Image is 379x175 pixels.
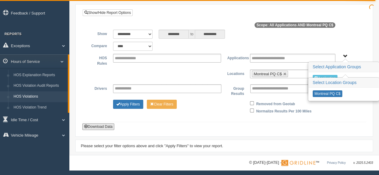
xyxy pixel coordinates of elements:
[147,100,177,109] button: Change Filter Options
[254,72,282,76] span: Montreal PQ C$
[11,80,68,91] a: HOS Violation Audit Reports
[87,42,110,49] label: Compare
[11,70,68,81] a: HOS Explanation Reports
[256,107,311,114] label: Normalize Results Per 100 Miles
[327,161,346,164] a: Privacy Policy
[82,123,114,130] button: Download Data
[224,70,247,77] label: Locations
[308,62,379,72] h3: Select Application Groups
[189,30,195,39] span: to
[353,161,373,164] span: v. 2025.5.2403
[281,160,315,166] img: Gridline
[254,22,336,28] span: Scope: All Applications AND Montreal PQ C$
[87,84,110,92] label: Drivers
[87,30,110,37] label: Show
[313,90,342,97] button: Montreal PQ C$
[81,144,223,148] span: Please select your filter options above and click "Apply Filters" to view your report.
[249,160,373,166] div: © [DATE]-[DATE] - ™
[113,100,143,109] button: Change Filter Options
[256,100,295,107] label: Removed from Geotab
[308,78,379,88] h3: Select Location Groups
[313,75,338,82] button: Application
[87,54,110,66] label: HOS Rules
[11,102,68,113] a: HOS Violation Trend
[11,91,68,102] a: HOS Violations
[224,54,247,61] label: Applications
[224,84,247,97] label: Group Results
[83,9,133,16] a: Show/Hide Report Options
